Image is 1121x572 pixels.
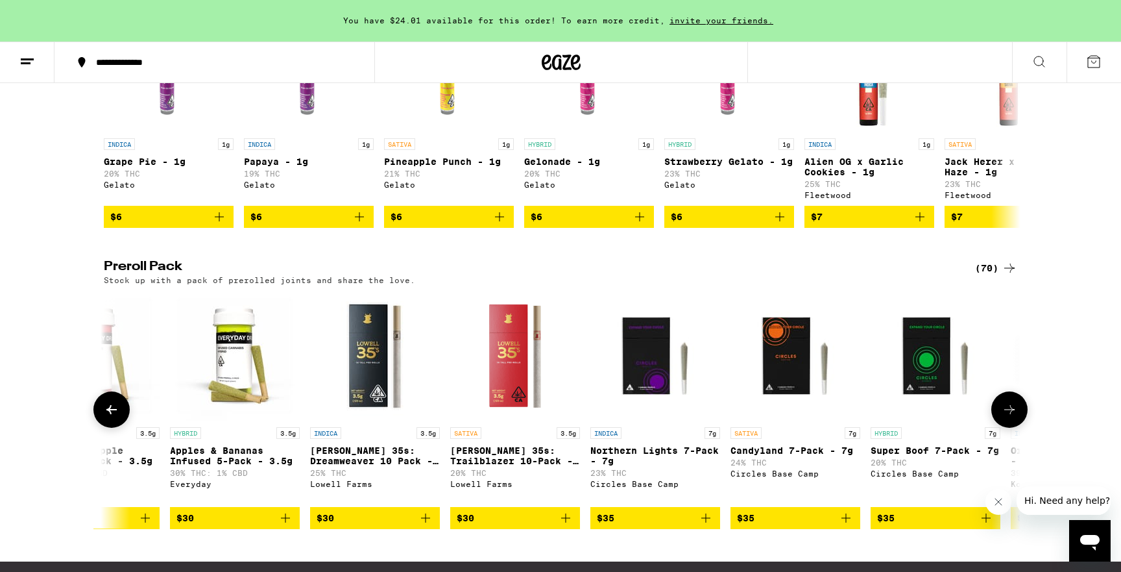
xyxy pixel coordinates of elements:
[176,513,194,523] span: $30
[391,212,402,222] span: $6
[664,2,794,206] a: Open page for Strawberry Gelato - 1g from Gelato
[590,427,621,439] p: INDICA
[919,138,934,150] p: 1g
[730,458,860,467] p: 24% THC
[985,489,1011,515] iframe: Close message
[104,180,234,189] div: Gelato
[1017,486,1111,515] iframe: Message from company
[524,206,654,228] button: Add to bag
[136,427,160,439] p: 3.5g
[1011,427,1042,439] p: INDICA
[597,513,614,523] span: $35
[310,291,440,421] img: Lowell Farms - Lowell 35s: Dreamweaver 10 Pack - 3.5g
[30,507,160,529] button: Add to bag
[664,156,794,167] p: Strawberry Gelato - 1g
[30,469,160,477] p: 32% THC: 1% CBD
[664,138,695,150] p: HYBRID
[170,291,300,421] img: Everyday - Apples & Bananas Infused 5-Pack - 3.5g
[498,138,514,150] p: 1g
[871,469,1000,478] div: Circles Base Camp
[450,291,580,506] a: Open page for Lowell 35s: Trailblazer 10-Pack - 3.5g from Lowell Farms
[945,138,976,150] p: SATIVA
[804,191,934,199] div: Fleetwood
[590,291,720,506] a: Open page for Northern Lights 7-Pack - 7g from Circles Base Camp
[557,427,580,439] p: 3.5g
[104,138,135,150] p: INDICA
[730,427,762,439] p: SATIVA
[524,2,654,206] a: Open page for Gelonade - 1g from Gelato
[343,16,665,25] span: You have $24.01 available for this order! To earn more credit,
[871,291,1000,506] a: Open page for Super Boof 7-Pack - 7g from Circles Base Camp
[384,138,415,150] p: SATIVA
[30,480,160,488] div: Everyday
[671,212,682,222] span: $6
[416,427,440,439] p: 3.5g
[975,260,1017,276] a: (70)
[871,507,1000,529] button: Add to bag
[951,212,963,222] span: $7
[358,138,374,150] p: 1g
[170,480,300,488] div: Everyday
[457,513,474,523] span: $30
[384,156,514,167] p: Pineapple Punch - 1g
[804,138,836,150] p: INDICA
[276,427,300,439] p: 3.5g
[310,469,440,477] p: 25% THC
[945,2,1074,206] a: Open page for Jack Herer x Blueberry Haze - 1g from Fleetwood
[590,480,720,488] div: Circles Base Camp
[730,445,860,456] p: Candyland 7-Pack - 7g
[664,169,794,178] p: 23% THC
[778,138,794,150] p: 1g
[104,169,234,178] p: 20% THC
[524,138,555,150] p: HYBRID
[531,212,542,222] span: $6
[310,445,440,466] p: [PERSON_NAME] 35s: Dreamweaver 10 Pack - 3.5g
[104,156,234,167] p: Grape Pie - 1g
[384,2,514,206] a: Open page for Pineapple Punch - 1g from Gelato
[104,206,234,228] button: Add to bag
[450,291,580,421] img: Lowell Farms - Lowell 35s: Trailblazer 10-Pack - 3.5g
[450,445,580,466] p: [PERSON_NAME] 35s: Trailblazer 10-Pack - 3.5g
[871,427,902,439] p: HYBRID
[244,2,374,206] a: Open page for Papaya - 1g from Gelato
[310,427,341,439] p: INDICA
[218,138,234,150] p: 1g
[945,206,1074,228] button: Add to bag
[945,180,1074,188] p: 23% THC
[170,445,300,466] p: Apples & Bananas Infused 5-Pack - 3.5g
[244,138,275,150] p: INDICA
[730,469,860,478] div: Circles Base Camp
[524,156,654,167] p: Gelonade - 1g
[170,507,300,529] button: Add to bag
[665,16,778,25] span: invite your friends.
[317,513,334,523] span: $30
[170,427,201,439] p: HYBRID
[871,291,1000,421] img: Circles Base Camp - Super Boof 7-Pack - 7g
[384,169,514,178] p: 21% THC
[170,469,300,477] p: 30% THC: 1% CBD
[945,156,1074,177] p: Jack Herer x Blueberry Haze - 1g
[450,480,580,488] div: Lowell Farms
[985,427,1000,439] p: 7g
[590,507,720,529] button: Add to bag
[244,180,374,189] div: Gelato
[384,206,514,228] button: Add to bag
[30,291,160,421] img: Everyday - Orange Pineapple Infused 5-Pack - 3.5g
[590,469,720,477] p: 23% THC
[450,507,580,529] button: Add to bag
[310,480,440,488] div: Lowell Farms
[104,2,234,206] a: Open page for Grape Pie - 1g from Gelato
[590,445,720,466] p: Northern Lights 7-Pack - 7g
[871,458,1000,467] p: 20% THC
[30,291,160,506] a: Open page for Orange Pineapple Infused 5-Pack - 3.5g from Everyday
[945,191,1074,199] div: Fleetwood
[310,291,440,506] a: Open page for Lowell 35s: Dreamweaver 10 Pack - 3.5g from Lowell Farms
[1017,513,1035,523] span: $35
[804,156,934,177] p: Alien OG x Garlic Cookies - 1g
[804,206,934,228] button: Add to bag
[730,507,860,529] button: Add to bag
[877,513,895,523] span: $35
[664,206,794,228] button: Add to bag
[804,2,934,206] a: Open page for Alien OG x Garlic Cookies - 1g from Fleetwood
